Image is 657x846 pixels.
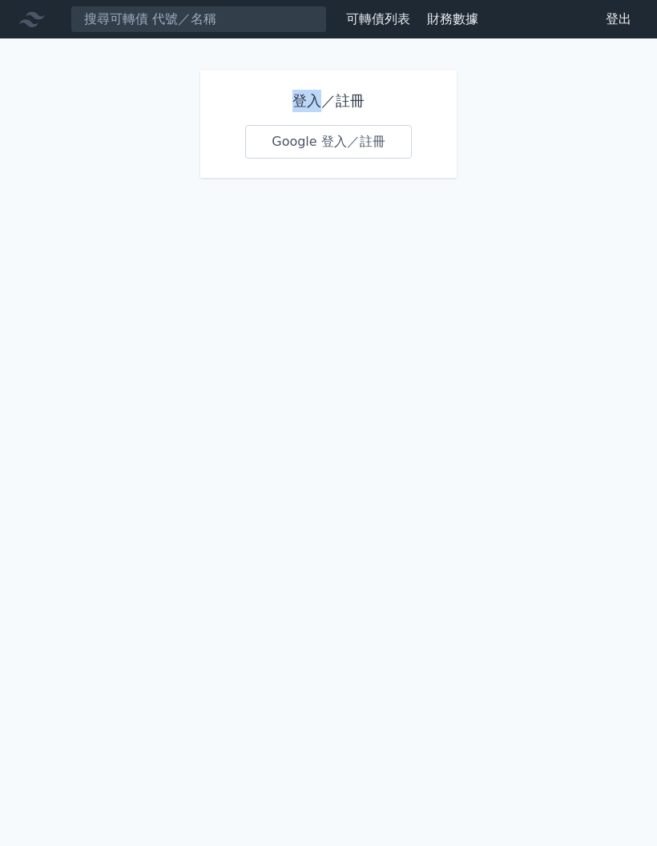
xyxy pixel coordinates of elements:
a: 可轉債列表 [346,11,410,26]
a: Google 登入／註冊 [245,125,412,159]
a: 財務數據 [427,11,478,26]
a: 登出 [593,6,644,32]
input: 搜尋可轉債 代號／名稱 [71,6,327,33]
h1: 登入／註冊 [245,90,412,112]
